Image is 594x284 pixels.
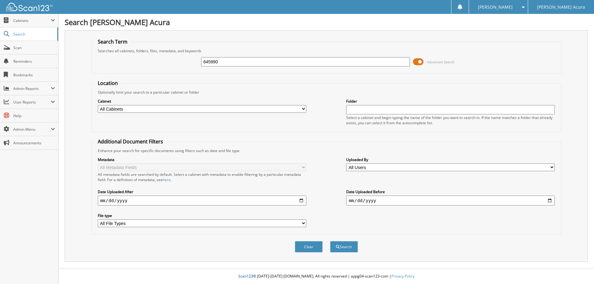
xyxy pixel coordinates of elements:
[95,138,166,145] legend: Additional Document Filters
[13,86,51,91] span: Admin Reports
[13,72,55,78] span: Bookmarks
[563,254,594,284] iframe: Chat Widget
[98,196,306,206] input: start
[478,5,513,9] span: [PERSON_NAME]
[95,90,558,95] div: Optionally limit your search to a particular cabinet or folder
[163,177,171,182] a: here
[13,100,51,105] span: User Reports
[98,172,306,182] div: All metadata fields are searched by default. Select a cabinet with metadata to enable filtering b...
[391,273,415,279] a: Privacy Policy
[13,45,55,50] span: Scan
[330,241,358,252] button: Search
[13,32,54,37] span: Search
[58,269,594,284] div: © [DATE]-[DATE] [DOMAIN_NAME]. All rights reserved | appg04-scan123-com |
[98,157,306,162] label: Metadata
[427,60,454,64] span: Advanced Search
[238,273,253,279] span: Scan123
[95,38,131,45] legend: Search Term
[13,113,55,118] span: Help
[98,189,306,194] label: Date Uploaded After
[346,157,555,162] label: Uploaded By
[13,140,55,146] span: Announcements
[346,115,555,125] div: Select a cabinet and begin typing the name of the folder you want to search in. If the name match...
[13,127,51,132] span: Admin Menu
[13,59,55,64] span: Reminders
[346,189,555,194] label: Date Uploaded Before
[6,3,53,11] img: scan123-logo-white.svg
[13,18,51,23] span: Cabinets
[346,99,555,104] label: Folder
[95,48,558,53] div: Searches all cabinets, folders, files, metadata, and keywords
[95,148,558,153] div: Enhance your search for specific documents using filters such as date and file type.
[295,241,323,252] button: Clear
[346,196,555,206] input: end
[65,17,588,27] h1: Search [PERSON_NAME] Acura
[98,99,306,104] label: Cabinet
[95,80,121,87] legend: Location
[98,213,306,218] label: File type
[537,5,585,9] span: [PERSON_NAME] Acura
